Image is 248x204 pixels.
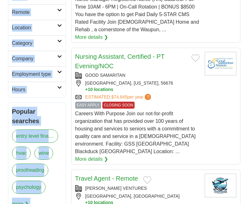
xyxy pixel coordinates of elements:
[12,9,57,16] h2: Remote
[75,175,138,182] a: Travel Agent - Remote
[102,102,135,109] span: CLOSING SOON
[75,53,165,69] a: Nursing Assistant, Certified - PT Evening/NOC
[85,87,200,93] button: +10 locations
[75,185,200,192] div: [PERSON_NAME] VENTURES
[12,129,58,143] a: entry level finance
[145,94,151,100] span: ?
[8,35,66,51] a: Category
[12,86,57,93] h2: Hours
[205,174,236,197] img: Company logo
[12,39,57,47] h2: Category
[12,24,57,32] h2: Location
[8,4,66,20] a: Remote
[12,55,57,63] h2: Company
[12,70,57,78] h2: Employment type
[8,66,66,82] a: Employment type
[75,33,108,41] a: More details ❯
[75,155,108,163] a: More details ❯
[85,73,125,78] a: GOOD SAMARITAN
[8,82,66,97] a: Hours
[12,107,62,126] h2: Popular searches
[191,54,200,62] button: Add to favorite jobs
[205,52,236,75] img: Good Samaritan Society logo
[12,147,31,160] a: hvac
[75,111,196,154] span: Careers With Purpose Join our not-for-profit organization that has provided over 100 years of hou...
[143,176,151,184] button: Add to favorite jobs
[8,51,66,66] a: Company
[111,94,127,99] span: $74,845
[85,94,153,100] a: ESTIMATED:$74,845per year?
[12,181,45,194] a: psychology
[85,87,88,93] span: +
[8,20,66,35] a: Location
[75,80,200,93] div: [GEOGRAPHIC_DATA], [US_STATE], 56676
[12,164,49,177] a: proofreading
[34,147,53,160] a: wine
[75,102,101,109] span: EASY APPLY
